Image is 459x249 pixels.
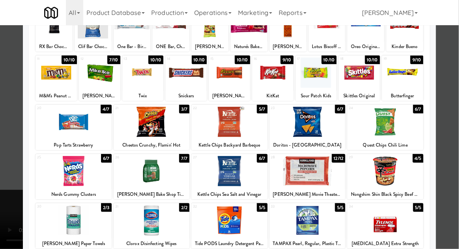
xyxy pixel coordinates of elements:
div: Doritos - [GEOGRAPHIC_DATA] [271,140,345,150]
div: 302/3[PERSON_NAME] Paper Towels [36,203,112,249]
div: 10/10 [322,56,337,64]
div: 16 [254,56,273,62]
div: 28 [271,154,307,161]
div: Nature's Bakery Raspberry Fig Bar [232,42,266,52]
div: Clif Bar Chocolate Chip [76,42,111,52]
div: 10/10 [365,56,380,64]
div: 1510/10[PERSON_NAME] Milk Chocolate Peanut Butter [209,56,250,101]
div: Twix [122,91,164,101]
div: 9/10 [410,56,423,64]
div: 4/7 [101,105,111,113]
div: 20 [37,105,73,111]
div: Kettle Chips Backyard Barbeque [191,140,268,150]
div: [MEDICAL_DATA] Extra Strength [347,239,423,249]
div: RX Bar Chocolate Sea Salt [37,42,71,52]
div: 110/10RX Bar Chocolate Sea Salt [36,6,73,52]
div: Skittles Original [339,91,380,101]
div: 89/10Lotus Biscoff Cookies [309,6,346,52]
div: 2812/12[PERSON_NAME] Movie Theater Butter Popcorn [270,154,346,199]
div: ONE Bar, Chocolate Peanut Butter Cup [154,42,188,52]
div: 199/10Butterfinger [382,56,423,101]
div: 410/10ONE Bar, Chocolate Peanut Butter Cup [152,6,189,52]
div: Tide PODS Laundry Detergent Packs, Original Scent, 16 Count [193,239,266,249]
div: 1810/10Skittles Original [339,56,380,101]
div: 5/5 [257,203,267,212]
div: Pop Tarts Strawberry [37,140,111,150]
div: 31 [115,203,152,210]
div: 1110/10M&M's Peanut Chocolate [36,56,77,101]
div: [PERSON_NAME] Movie Theater Butter Popcorn [270,190,346,199]
div: 225/7Kettle Chips Backyard Barbeque [191,105,268,150]
div: TAMPAX Pearl, Regular, Plastic Tampons, Unscented [270,239,346,249]
div: M&M's Peanut Chocolate [37,91,76,101]
div: 68/9Nature's Bakery Raspberry Fig Bar [230,6,268,52]
div: [PERSON_NAME] and [PERSON_NAME] Original [80,91,119,101]
div: 10/10 [192,56,207,64]
div: Snickers [167,91,206,101]
div: 7/7 [179,154,189,163]
div: 127/10[PERSON_NAME] and [PERSON_NAME] Original [79,56,120,101]
div: [PERSON_NAME] Toast Chee Peanut Butter [271,42,305,52]
div: Nerds Gummy Clusters [37,190,111,199]
div: 169/10KitKat [252,56,294,101]
div: 6/7 [101,154,111,163]
div: Sour Patch Kids [297,91,336,101]
img: Micromart [44,6,58,20]
div: 1410/10Snickers [165,56,207,101]
div: 21 [115,105,152,111]
div: Skittles Original [340,91,379,101]
div: Snickers [165,91,207,101]
div: KitKat [253,91,292,101]
div: [PERSON_NAME] Bake Shop Tiny Chocolate Chip Cookies [114,190,190,199]
div: 10/10 [148,56,164,64]
div: Nongshim Shin Black Spicy Beef & Bone Broth [347,190,423,199]
div: 23 [271,105,307,111]
div: Quest Chips Chili Lime [347,140,423,150]
div: 24 [349,105,385,111]
div: 26 [115,154,152,161]
div: Nongshim Shin Black Spicy Beef & Bone Broth [348,190,422,199]
div: 9/10 [281,56,293,64]
div: Kinder Bueno [386,42,423,52]
div: [PERSON_NAME] Movie Theater Butter Popcorn [271,190,345,199]
div: Clorox Disinfecting Wipes [115,239,189,249]
div: 5/5 [335,203,345,212]
div: Oreo Original Cookie [347,42,384,52]
div: One Bar - Birthday Cake [114,42,151,52]
div: 213/7Cheetos Crunchy, Flamin' Hot [114,105,190,150]
div: Doritos - [GEOGRAPHIC_DATA] [270,140,346,150]
div: 2/3 [101,203,111,212]
div: 57/7[PERSON_NAME] Trail Mix [191,6,229,52]
div: 1010/10Kinder Bueno [386,6,423,52]
div: 204/7Pop Tarts Strawberry [36,105,112,150]
div: RX Bar Chocolate Sea Salt [36,42,73,52]
div: 29 [349,154,385,161]
div: 15 [210,56,229,62]
div: 345/5[MEDICAL_DATA] Extra Strength [347,203,423,249]
div: Butterfinger [383,91,422,101]
div: 10/10 [62,56,77,64]
div: KitKat [252,91,294,101]
div: 267/7[PERSON_NAME] Bake Shop Tiny Chocolate Chip Cookies [114,154,190,199]
div: [PERSON_NAME] Trail Mix [191,42,229,52]
div: 6/7 [257,154,267,163]
div: Kettle Chips Sea Salt and Vinegar [193,190,266,199]
div: Twix [124,91,163,101]
div: Lotus Biscoff Cookies [309,42,346,52]
div: 12/12 [332,154,346,163]
div: 10/10 [235,56,250,64]
div: Sour Patch Kids [296,91,337,101]
div: 39/10One Bar - Birthday Cake [114,6,151,52]
div: Kinder Bueno [388,42,422,52]
div: [MEDICAL_DATA] Extra Strength [348,239,422,249]
div: Nerds Gummy Clusters [36,190,112,199]
div: 34 [349,203,385,210]
div: [PERSON_NAME] and [PERSON_NAME] Original [79,91,120,101]
div: Oreo Original Cookie [348,42,383,52]
div: Kettle Chips Sea Salt and Vinegar [191,190,268,199]
div: [PERSON_NAME] Trail Mix [193,42,227,52]
div: [PERSON_NAME] Bake Shop Tiny Chocolate Chip Cookies [115,190,189,199]
div: 27 [193,154,229,161]
div: 17 [297,56,316,62]
div: 5/7 [257,105,267,113]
